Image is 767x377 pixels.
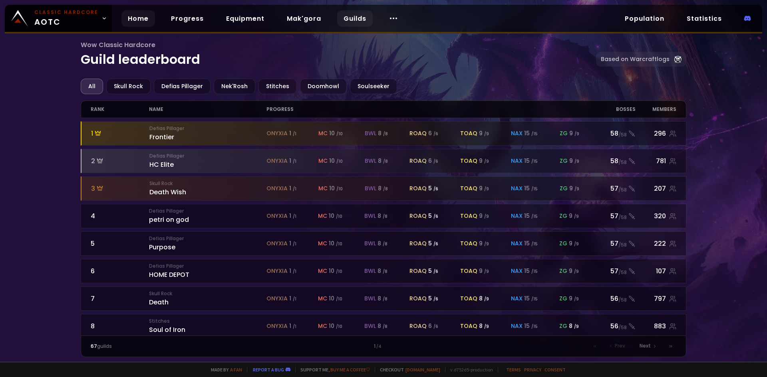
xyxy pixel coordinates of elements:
a: Equipment [220,10,271,27]
span: toaq [460,212,477,220]
div: 10 [329,184,343,193]
span: zg [560,157,568,165]
div: 58 [589,156,636,166]
div: 9 [479,267,489,275]
div: Death Wish [149,180,266,197]
a: [DOMAIN_NAME] [405,367,440,373]
div: 8 [91,321,149,331]
small: Defias Pillager [149,235,266,242]
a: Terms [506,367,521,373]
span: Support me, [295,367,370,373]
small: / 8 [383,296,387,302]
div: 320 [636,211,677,221]
small: / 8 [383,268,387,274]
span: zg [559,267,567,275]
div: Soul of Iron [149,318,266,335]
div: HOME DEPOT [149,263,266,280]
small: / 8 [383,158,388,164]
div: Nek'Rosh [214,79,255,94]
small: / 8 [383,131,388,137]
div: 8 [378,129,388,138]
span: mc [318,212,327,220]
div: 1 [289,267,296,275]
small: / 58 [618,131,627,138]
div: 2 [91,156,150,166]
span: Wow Classic Hardcore [81,40,596,50]
span: roaq [409,239,427,248]
small: / 6 [433,213,438,219]
span: toaq [460,322,477,330]
span: nax [511,267,523,275]
div: 10 [329,239,342,248]
div: 7 [91,294,149,304]
div: 5 [91,239,149,249]
span: mc [318,294,327,303]
small: Stitches [149,318,266,325]
div: 5 [428,294,438,303]
span: onyxia [266,129,288,138]
span: nax [511,157,523,165]
a: 7Skull RockDeathonyxia 1 /1mc 10 /10bwl 8 /8roaq 5 /6toaq 8 /9nax 15 /15zg 9 /956/58797 [81,286,687,311]
small: Skull Rock [149,180,266,187]
span: zg [560,184,568,193]
div: 10 [329,129,343,138]
div: 1 [91,128,150,138]
div: 9 [569,239,579,248]
span: zg [560,129,568,138]
small: Skull Rock [149,290,266,297]
div: petri on god [149,207,266,225]
small: / 1 [293,186,296,192]
div: members [636,101,677,118]
span: mc [318,322,327,330]
span: Next [640,342,651,349]
div: HC Elite [149,152,266,170]
a: 1Defias PillagerFrontieronyxia 1 /1mc 10 /10bwl 8 /8roaq 6 /6toaq 9 /9nax 15 /15zg 9 /958/58296 [81,121,687,146]
div: 1 [289,157,296,165]
span: bwl [365,129,376,138]
div: 56 [588,294,635,304]
div: 883 [636,321,677,331]
span: nax [511,322,523,330]
small: / 15 [531,213,538,219]
small: / 15 [531,158,538,164]
div: 781 [636,156,677,166]
a: 6Defias PillagerHOME DEPOTonyxia 1 /1mc 10 /10bwl 8 /8roaq 5 /6toaq 9 /9nax 15 /15zg 9 /957/58107 [81,259,687,283]
div: Bosses [588,101,635,118]
a: Mak'gora [280,10,328,27]
div: 10 [329,212,342,220]
small: / 10 [336,324,342,330]
small: / 6 [433,324,438,330]
div: 4 [91,211,149,221]
div: 1 [289,322,296,330]
small: / 9 [484,296,489,302]
div: 9 [479,157,489,165]
a: Statistics [680,10,728,27]
div: 9 [569,157,579,165]
div: 56 [588,321,635,331]
span: toaq [460,129,477,138]
div: 8 [378,294,387,303]
span: 67 [91,343,97,349]
div: 57 [588,266,635,276]
small: / 1 [293,241,296,247]
a: Progress [165,10,210,27]
div: 15 [524,212,538,220]
small: / 9 [484,131,489,137]
a: Privacy [524,367,541,373]
small: / 15 [531,186,538,192]
small: / 1 [293,131,296,137]
div: 15 [524,322,538,330]
span: zg [559,322,567,330]
div: 9 [479,184,489,193]
div: 57 [588,211,635,221]
div: 15 [524,239,538,248]
a: Guilds [337,10,373,27]
span: toaq [460,294,477,303]
span: mc [318,267,327,275]
small: Defias Pillager [149,125,266,132]
div: 15 [524,157,538,165]
small: / 9 [574,158,579,164]
div: 15 [524,294,538,303]
span: onyxia [266,322,288,330]
small: / 10 [336,131,343,137]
